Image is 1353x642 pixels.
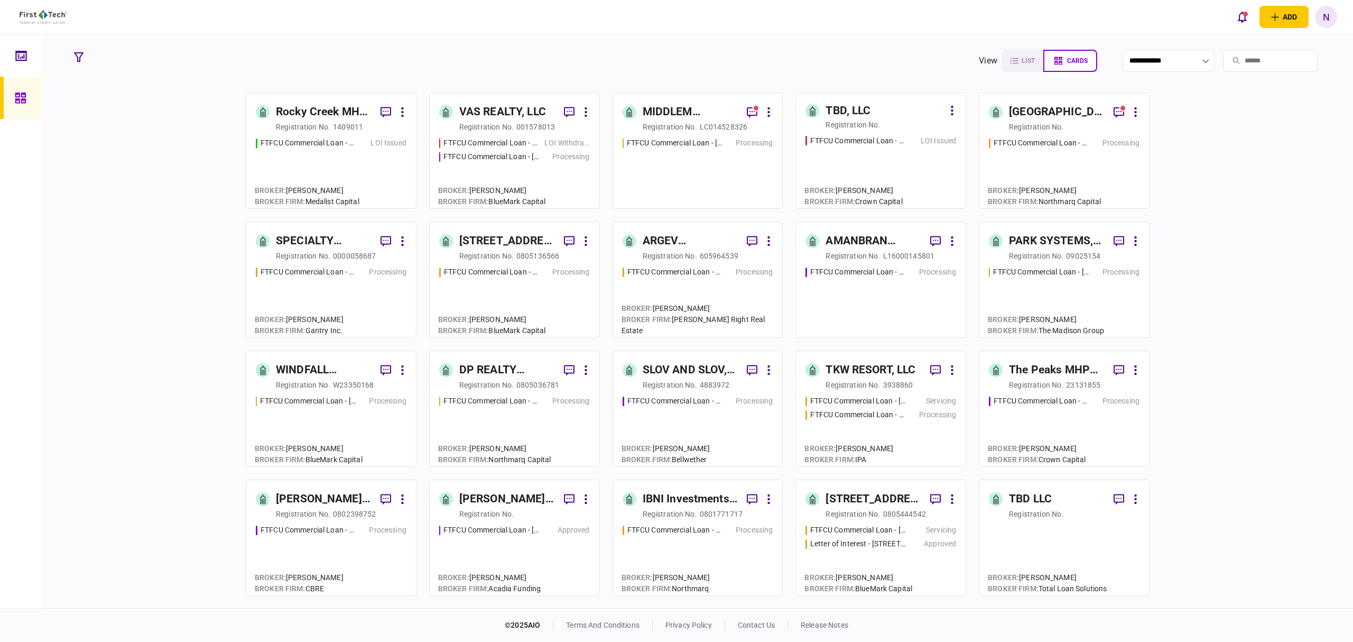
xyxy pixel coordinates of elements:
[369,396,406,407] div: Processing
[255,326,305,335] span: broker firm :
[795,222,966,338] a: AMANBRAN INVESTMENTS, LLCregistration no.L16000145801FTFCU Commercial Loan - 11140 Spring Hill Dr...
[622,315,672,324] span: broker firm :
[736,137,773,149] div: Processing
[804,455,855,464] span: broker firm :
[255,196,359,207] div: Medalist Capital
[926,525,956,536] div: Servicing
[988,572,1107,583] div: [PERSON_NAME]
[370,137,406,149] div: LOI Issued
[333,380,374,390] div: W23350168
[622,444,653,453] span: Broker :
[246,351,416,467] a: WINDFALL ROCKVILLE LLCregistration no.W23350168FTFCU Commercial Loan - 1701-1765 Rockville PikePr...
[1009,251,1063,261] div: registration no.
[795,93,966,209] a: TBD, LLCregistration no.FTFCU Commercial Loan - 28313 US Hwy 27 Leesburg FLLOI IssuedBroker:[PERS...
[988,443,1086,454] div: [PERSON_NAME]
[622,303,774,314] div: [PERSON_NAME]
[260,396,356,407] div: FTFCU Commercial Loan - 1701-1765 Rockville Pike
[1102,396,1139,407] div: Processing
[1009,233,1105,250] div: PARK SYSTEMS, INC.
[438,186,469,195] span: Broker :
[444,267,539,278] div: FTFCU Commercial Loan - 503 E 6th Street Del Rio
[552,267,589,278] div: Processing
[369,267,406,278] div: Processing
[558,525,590,536] div: Approved
[255,454,363,465] div: BlueMark Capital
[810,135,905,146] div: FTFCU Commercial Loan - 28313 US Hwy 27 Leesburg FL
[627,137,722,149] div: FTFCU Commercial Loan - 324 Emerson Blvd High Ridge MO
[1066,251,1100,261] div: 09025154
[429,351,600,467] a: DP REALTY INVESTMENT, LLCregistration no.0805036781FTFCU Commercial Loan - 566 W Farm to Market 1...
[276,491,372,508] div: [PERSON_NAME] & [PERSON_NAME] PROPERTY HOLDINGS, LLC
[810,525,906,536] div: FTFCU Commercial Loan - 8401 Chagrin Road Bainbridge Townshi
[804,196,902,207] div: Crown Capital
[919,267,956,278] div: Processing
[613,351,783,467] a: SLOV AND SLOV, LLCregistration no.4883972FTFCU Commercial Loan - 1639 Alameda Ave Lakewood OHProc...
[988,454,1086,465] div: Crown Capital
[1231,6,1253,28] button: open notifications list
[622,583,710,594] div: Northmarq
[994,137,1089,149] div: FTFCU Commercial Loan - 3105 Clairpoint Court
[443,525,539,536] div: FTFCU Commercial Loan - 6 Dunbar Rd Monticello NY
[255,455,305,464] span: broker firm :
[988,444,1019,453] span: Broker :
[516,380,559,390] div: 0805036781
[516,122,555,132] div: 001578013
[443,151,539,162] div: FTFCU Commercial Loan - 6227 Thompson Road
[804,583,912,594] div: BlueMark Capital
[438,573,469,582] span: Broker :
[1002,50,1043,72] button: list
[261,267,356,278] div: FTFCU Commercial Loan - 1151-B Hospital Way Pocatello
[988,584,1039,593] span: broker firm :
[1009,380,1063,390] div: registration no.
[255,197,305,206] span: broker firm :
[552,396,589,407] div: Processing
[988,583,1107,594] div: Total Loan Solutions
[438,572,541,583] div: [PERSON_NAME]
[622,304,653,313] span: Broker :
[988,325,1104,336] div: The Madison Group
[736,396,773,407] div: Processing
[622,314,774,336] div: [PERSON_NAME] Right Real Estate
[438,325,546,336] div: BlueMark Capital
[566,621,640,629] a: terms and conditions
[333,509,376,519] div: 0802398752
[261,137,356,149] div: FTFCU Commercial Loan - 987 Hwy 11 South Ellisville MS
[979,54,997,67] div: view
[979,351,1150,467] a: The Peaks MHP LLCregistration no.23131855FTFCU Commercial Loan - 6110 N US Hwy 89 Flagstaff AZPro...
[255,444,286,453] span: Broker :
[988,326,1039,335] span: broker firm :
[505,620,553,631] div: © 2025 AIO
[804,185,902,196] div: [PERSON_NAME]
[924,538,956,549] div: Approved
[1009,509,1063,519] div: registration no.
[438,315,469,324] span: Broker :
[276,380,330,390] div: registration no.
[255,572,344,583] div: [PERSON_NAME]
[1022,57,1035,65] span: list
[552,151,589,162] div: Processing
[613,93,783,209] a: MIDDLEM ALLIANCE PLAZA LLCregistration no.LC014528326FTFCU Commercial Loan - 324 Emerson Blvd Hig...
[643,233,739,250] div: ARGEV EDGEWATER HOLDINGS LLC
[1043,50,1097,72] button: cards
[261,525,356,536] div: FTFCU Commercial Loan - 513 E Caney Street Wharton TX
[459,380,514,390] div: registration no.
[1315,6,1337,28] button: N
[276,104,372,121] div: Rocky Creek MH Park LLC
[988,315,1019,324] span: Broker :
[1259,6,1309,28] button: open adding identity options
[438,314,546,325] div: [PERSON_NAME]
[801,621,848,629] a: release notes
[643,509,697,519] div: registration no.
[700,251,738,261] div: 605964539
[438,196,546,207] div: BlueMark Capital
[993,267,1089,278] div: FTFCU Commercial Loan - 600 Holly Drive Albany
[643,380,697,390] div: registration no.
[622,455,672,464] span: broker firm :
[826,491,922,508] div: [STREET_ADDRESS], LLC
[438,326,489,335] span: broker firm :
[643,104,739,121] div: MIDDLEM ALLIANCE PLAZA LLC
[804,584,855,593] span: broker firm :
[810,538,906,549] div: Letter of Interest - 3711 Chester Avenue Cleveland
[459,491,555,508] div: [PERSON_NAME] Regency Partners LLC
